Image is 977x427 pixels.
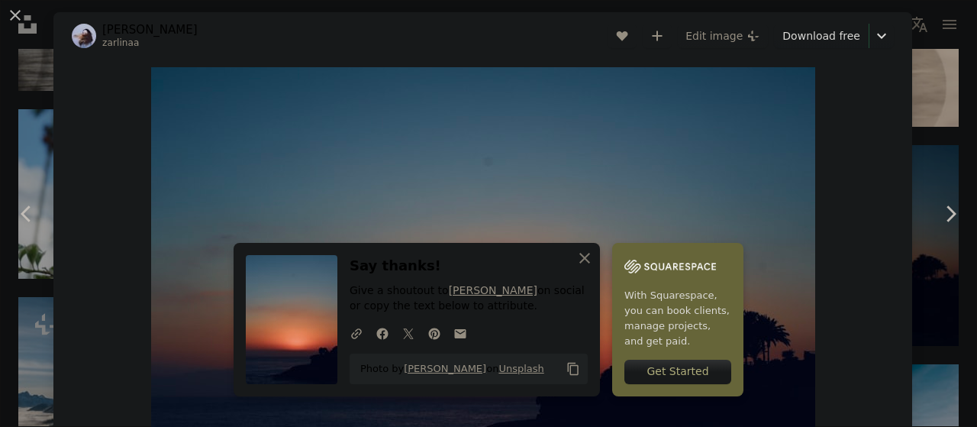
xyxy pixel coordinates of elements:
[72,24,96,48] img: Go to Marlene Prusik's profile
[608,24,637,48] button: Like
[612,243,743,396] a: With Squarespace, you can book clients, manage projects, and get paid.Get Started
[369,319,395,348] a: Share on Facebook
[869,24,894,48] button: Choose download size
[102,22,198,37] a: [PERSON_NAME]
[421,319,447,348] a: Share on Pinterest
[624,360,731,384] div: Get Started
[404,363,486,374] a: [PERSON_NAME]
[560,356,586,382] button: Copy to clipboard
[624,288,731,349] span: With Squarespace, you can book clients, manage projects, and get paid.
[498,363,543,374] a: Unsplash
[350,283,588,314] p: Give a shoutout to on social or copy the text below to attribute.
[678,24,768,48] button: Edit image
[447,319,473,348] a: Share over email
[350,255,588,277] h3: Say thanks!
[102,37,140,48] a: zarlinaa
[353,357,544,381] span: Photo by on
[643,24,672,48] button: Add to Collection
[624,255,716,278] img: file-1747939142011-51e5cc87e3c9
[449,284,537,296] a: [PERSON_NAME]
[774,24,869,48] a: Download free
[395,319,421,348] a: Share on Twitter
[924,141,977,287] a: Next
